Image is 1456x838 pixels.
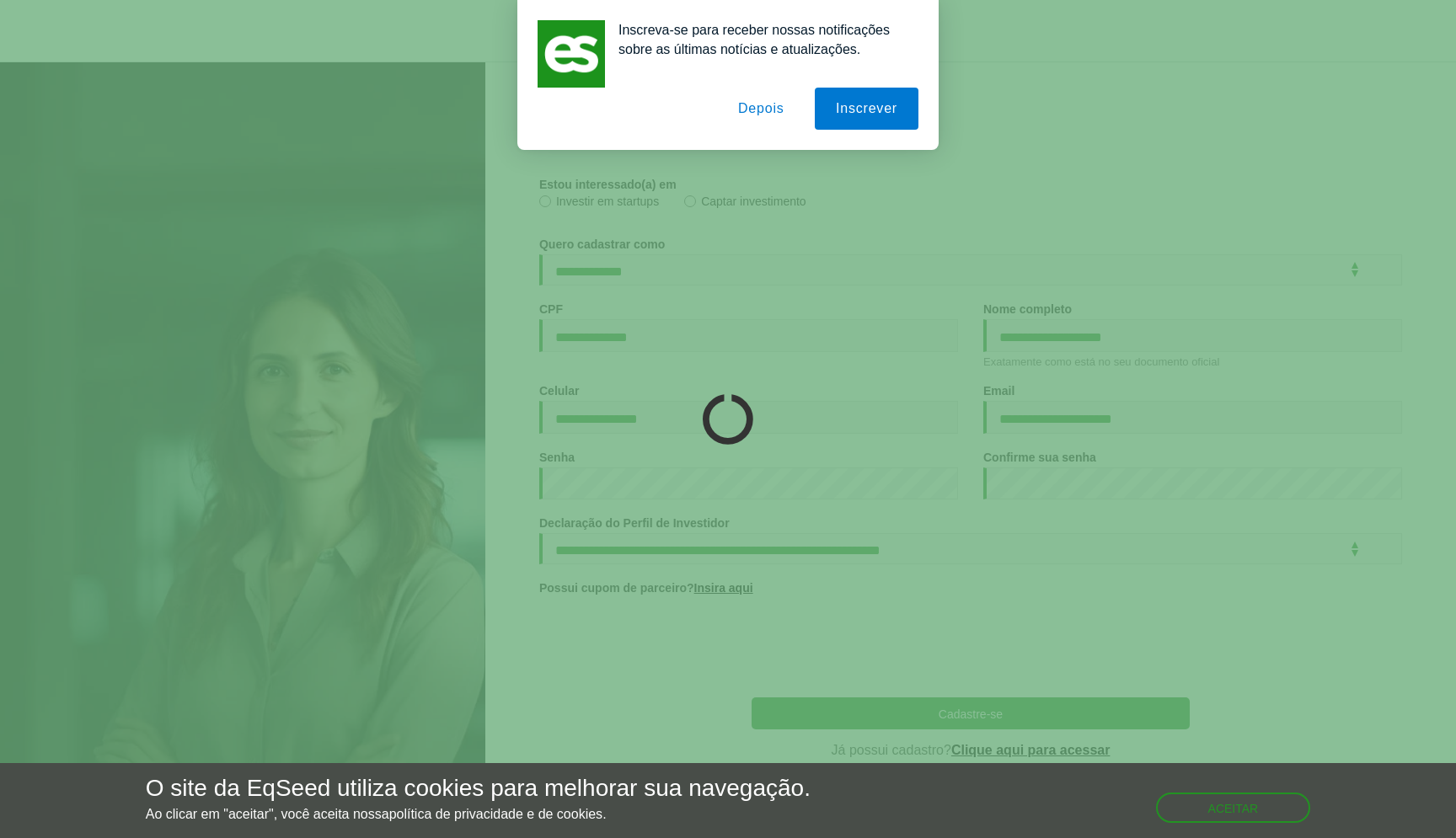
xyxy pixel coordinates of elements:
[1156,793,1311,823] button: Aceitar
[146,776,811,802] h5: O site da EqSeed utiliza cookies para melhorar sua navegação.
[815,88,918,130] button: Inscrever
[605,20,918,59] div: Inscreva-se para receber nossas notificações sobre as últimas notícias e atualizações.
[717,88,806,130] button: Depois
[538,20,605,88] img: notification icon
[389,808,603,821] a: política de privacidade e de cookies
[146,806,811,822] p: Ao clicar em "aceitar", você aceita nossa .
